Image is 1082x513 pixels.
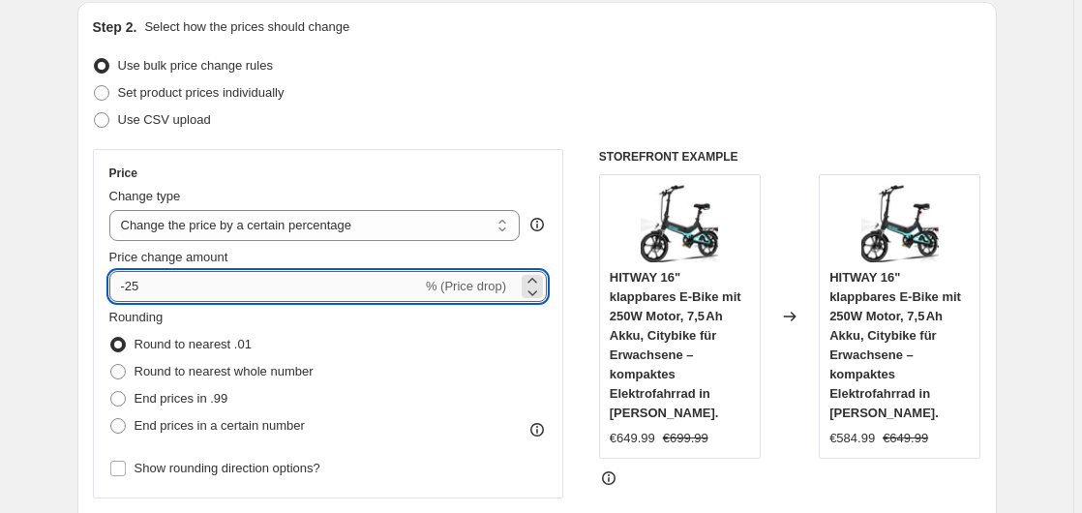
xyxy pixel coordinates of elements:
img: 71SM72GHyTL_80x.jpg [861,185,939,262]
span: Change type [109,189,181,203]
p: Select how the prices should change [144,17,349,37]
span: % (Price drop) [426,279,506,293]
span: Set product prices individually [118,85,285,100]
h2: Step 2. [93,17,137,37]
span: Use CSV upload [118,112,211,127]
input: -15 [109,271,422,302]
span: Round to nearest whole number [135,364,314,378]
strike: €699.99 [663,429,708,448]
span: Round to nearest .01 [135,337,252,351]
span: Show rounding direction options? [135,461,320,475]
span: Rounding [109,310,164,324]
span: Price change amount [109,250,228,264]
span: HITWAY 16" klappbares E-Bike mit 250W Motor, 7,5 Ah Akku, Citybike für Erwachsene – kompaktes Ele... [829,270,961,420]
strike: €649.99 [883,429,928,448]
span: Use bulk price change rules [118,58,273,73]
div: €584.99 [829,429,875,448]
div: help [527,215,547,234]
h3: Price [109,166,137,181]
div: €649.99 [610,429,655,448]
span: End prices in a certain number [135,418,305,433]
span: HITWAY 16" klappbares E-Bike mit 250W Motor, 7,5 Ah Akku, Citybike für Erwachsene – kompaktes Ele... [610,270,741,420]
h6: STOREFRONT EXAMPLE [599,149,981,165]
span: End prices in .99 [135,391,228,406]
img: 71SM72GHyTL_80x.jpg [641,185,718,262]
